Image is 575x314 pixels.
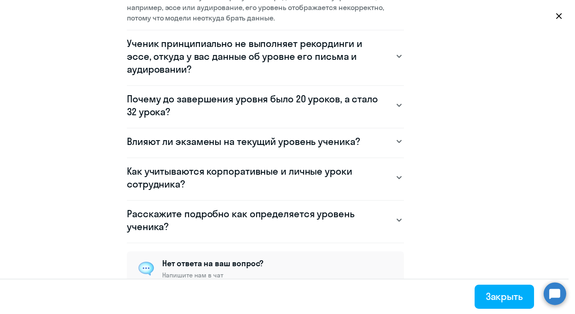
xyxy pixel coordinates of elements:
button: Закрыть [475,285,534,309]
h3: Ученик принципиально не выполняет рекординги и эссе, откуда у вас данные об уровне его письма и а... [127,37,388,75]
h5: Нет ответа на ваш вопрос? [162,258,263,269]
h3: Расскажите подробно как определяется уровень ученика? [127,207,388,233]
div: Закрыть [486,290,523,303]
h3: Влияют ли экзамены на текущий уровень ученика? [127,135,360,148]
h3: Как учитываются корпоративные и личные уроки сотрудника? [127,165,388,190]
h3: Почему до завершения уровня было 20 уроков, а стало 32 урока? [127,92,388,118]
